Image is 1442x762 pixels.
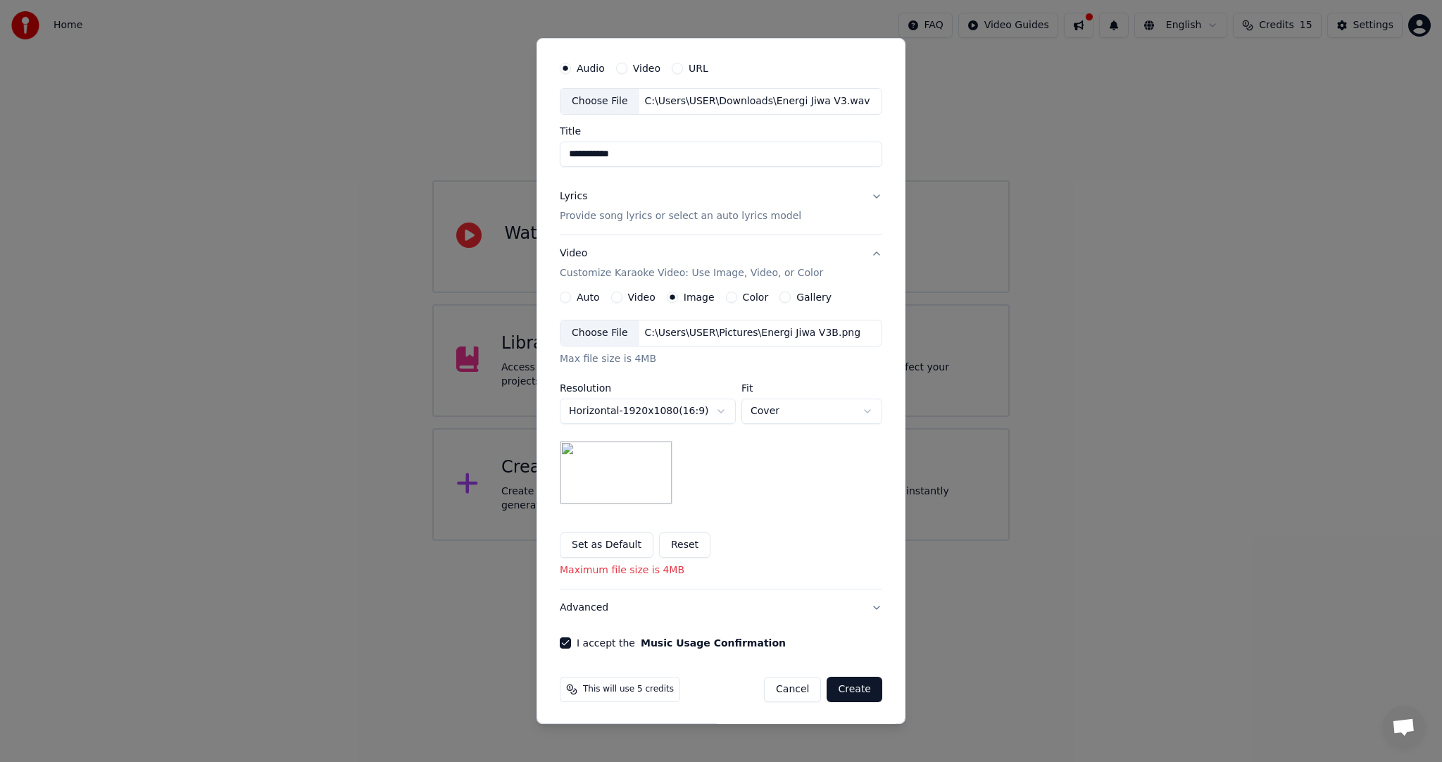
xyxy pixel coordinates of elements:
div: Choose File [560,320,639,346]
label: Audio [577,63,605,73]
div: VideoCustomize Karaoke Video: Use Image, Video, or Color [560,292,882,589]
label: Image [684,292,715,302]
button: Create [827,677,882,702]
label: Fit [741,383,882,393]
label: URL [689,63,708,73]
label: Resolution [560,383,736,393]
button: LyricsProvide song lyrics or select an auto lyrics model [560,178,882,235]
button: I accept the [641,638,786,648]
div: C:\Users\USER\Downloads\Energi Jiwa V3.wav [639,94,876,108]
div: Choose File [560,89,639,114]
button: Reset [659,532,710,558]
div: Video [560,246,823,280]
label: Video [633,63,660,73]
label: Gallery [796,292,832,302]
button: Advanced [560,589,882,626]
button: VideoCustomize Karaoke Video: Use Image, Video, or Color [560,235,882,292]
label: Title [560,126,882,136]
label: Auto [577,292,600,302]
button: Cancel [764,677,821,702]
div: C:\Users\USER\Pictures\Energi Jiwa V3B.png [639,326,866,340]
label: Video [628,292,656,302]
p: Customize Karaoke Video: Use Image, Video, or Color [560,266,823,280]
span: This will use 5 credits [583,684,674,695]
div: Max file size is 4MB [560,352,882,366]
p: Maximum file size is 4MB [560,563,882,577]
label: Color [743,292,769,302]
button: Set as Default [560,532,653,558]
p: Provide song lyrics or select an auto lyrics model [560,209,801,223]
label: I accept the [577,638,786,648]
div: Lyrics [560,189,587,204]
